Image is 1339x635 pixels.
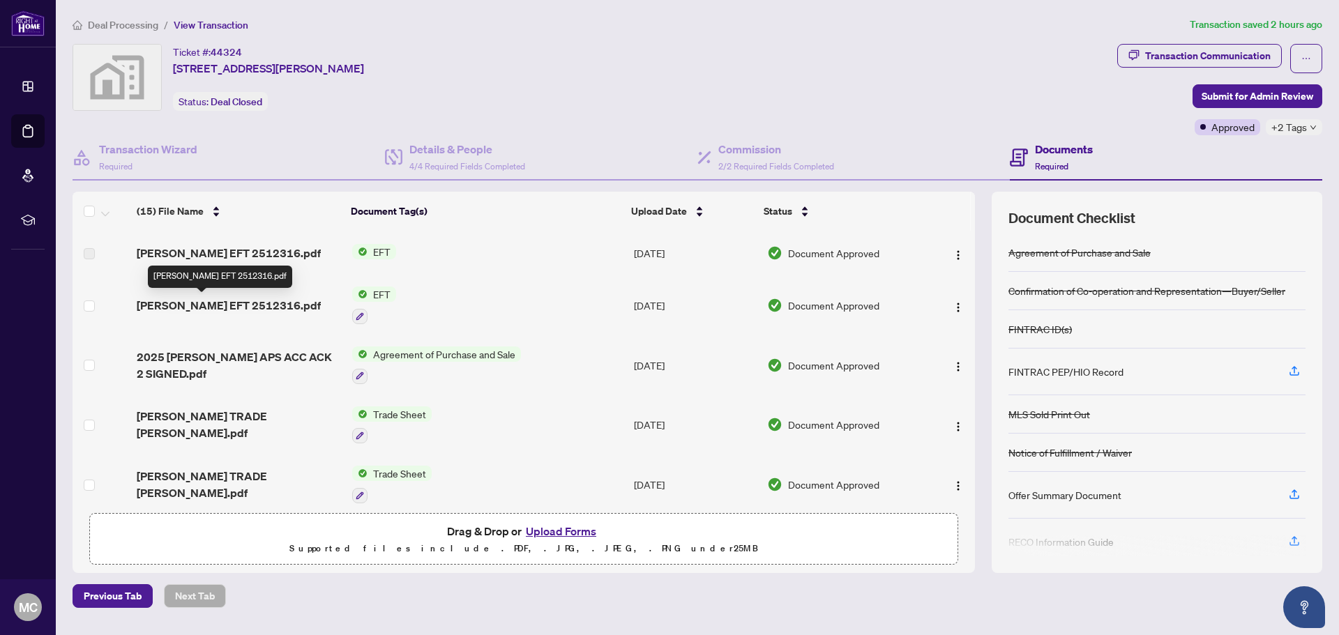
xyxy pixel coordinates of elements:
[90,514,958,565] span: Drag & Drop orUpload FormsSupported files include .PDF, .JPG, .JPEG, .PNG under25MB
[137,408,341,441] span: [PERSON_NAME] TRADE [PERSON_NAME].pdf
[718,141,834,158] h4: Commission
[137,297,321,314] span: [PERSON_NAME] EFT 2512316.pdf
[1008,487,1121,503] div: Offer Summary Document
[788,245,879,261] span: Document Approved
[137,245,321,261] span: [PERSON_NAME] EFT 2512316.pdf
[19,597,38,617] span: MC
[788,477,879,492] span: Document Approved
[352,286,368,302] img: Status Icon
[137,204,204,219] span: (15) File Name
[352,346,521,384] button: Status IconAgreement of Purchase and Sale
[1301,54,1311,63] span: ellipsis
[1008,245,1151,260] div: Agreement of Purchase and Sale
[352,286,396,324] button: Status IconEFT
[1190,17,1322,33] article: Transaction saved 2 hours ago
[88,19,158,31] span: Deal Processing
[99,141,197,158] h4: Transaction Wizard
[953,480,964,491] img: Logo
[953,421,964,432] img: Logo
[767,358,782,373] img: Document Status
[368,244,396,259] span: EFT
[1008,283,1285,298] div: Confirmation of Co-operation and Representation—Buyer/Seller
[628,275,762,335] td: [DATE]
[352,466,432,503] button: Status IconTrade Sheet
[409,141,525,158] h4: Details & People
[1008,445,1132,460] div: Notice of Fulfillment / Waiver
[84,585,142,607] span: Previous Tab
[352,244,368,259] img: Status Icon
[1310,124,1317,131] span: down
[1271,119,1307,135] span: +2 Tags
[758,192,924,231] th: Status
[947,473,969,496] button: Logo
[1145,45,1271,67] div: Transaction Communication
[164,584,226,608] button: Next Tab
[73,20,82,30] span: home
[137,468,341,501] span: [PERSON_NAME] TRADE [PERSON_NAME].pdf
[148,266,292,288] div: [PERSON_NAME] EFT 2512316.pdf
[767,417,782,432] img: Document Status
[628,454,762,514] td: [DATE]
[947,413,969,436] button: Logo
[953,250,964,261] img: Logo
[173,60,364,77] span: [STREET_ADDRESS][PERSON_NAME]
[788,417,879,432] span: Document Approved
[345,192,625,231] th: Document Tag(s)
[767,245,782,261] img: Document Status
[1008,364,1124,379] div: FINTRAC PEP/HIO Record
[352,406,368,422] img: Status Icon
[352,466,368,481] img: Status Icon
[99,161,133,171] span: Required
[368,346,521,362] span: Agreement of Purchase and Sale
[174,19,248,31] span: View Transaction
[767,298,782,313] img: Document Status
[173,44,242,60] div: Ticket #:
[409,161,525,171] span: 4/4 Required Fields Completed
[73,45,161,110] img: svg%3e
[767,477,782,492] img: Document Status
[947,242,969,264] button: Logo
[764,204,792,219] span: Status
[211,95,262,108] span: Deal Closed
[1008,321,1072,337] div: FINTRAC ID(s)
[1211,119,1255,135] span: Approved
[352,244,396,259] button: Status IconEFT
[628,335,762,395] td: [DATE]
[947,354,969,376] button: Logo
[1202,85,1313,107] span: Submit for Admin Review
[1283,586,1325,628] button: Open asap
[447,522,600,540] span: Drag & Drop or
[368,466,432,481] span: Trade Sheet
[626,192,758,231] th: Upload Date
[173,92,268,111] div: Status:
[1117,44,1282,68] button: Transaction Communication
[368,406,432,422] span: Trade Sheet
[1035,141,1093,158] h4: Documents
[522,522,600,540] button: Upload Forms
[131,192,346,231] th: (15) File Name
[73,584,153,608] button: Previous Tab
[718,161,834,171] span: 2/2 Required Fields Completed
[953,361,964,372] img: Logo
[788,358,879,373] span: Document Approved
[788,298,879,313] span: Document Approved
[953,302,964,313] img: Logo
[1193,84,1322,108] button: Submit for Admin Review
[137,349,341,382] span: 2025 [PERSON_NAME] APS ACC ACK 2 SIGNED.pdf
[631,204,687,219] span: Upload Date
[11,10,45,36] img: logo
[1035,161,1068,171] span: Required
[211,46,242,59] span: 44324
[628,231,762,275] td: [DATE]
[1008,208,1135,228] span: Document Checklist
[164,17,168,33] li: /
[628,395,762,455] td: [DATE]
[352,346,368,362] img: Status Icon
[947,294,969,316] button: Logo
[368,286,396,302] span: EFT
[98,540,949,557] p: Supported files include .PDF, .JPG, .JPEG, .PNG under 25 MB
[1008,406,1090,422] div: MLS Sold Print Out
[352,406,432,444] button: Status IconTrade Sheet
